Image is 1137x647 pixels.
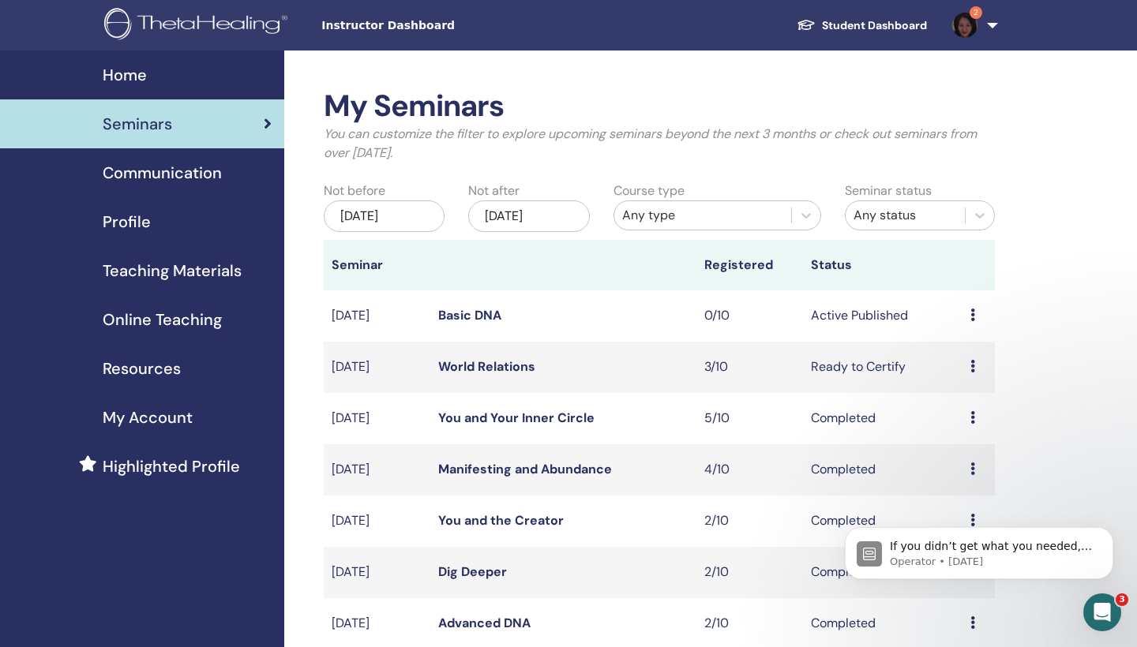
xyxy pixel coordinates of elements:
span: Instructor Dashboard [321,17,558,34]
span: Resources [103,357,181,380]
img: logo.png [104,8,293,43]
span: Highlighted Profile [103,454,240,478]
label: Seminar status [845,181,932,200]
td: 4/10 [696,444,803,496]
th: Status [803,240,963,290]
td: 3/10 [696,342,803,393]
a: You and the Creator [438,512,564,529]
td: [DATE] [324,342,430,393]
label: Not after [468,181,520,200]
td: Completed [803,496,963,547]
td: [DATE] [324,496,430,547]
td: [DATE] [324,444,430,496]
img: default.jpg [952,13,978,38]
a: Advanced DNA [438,615,531,631]
td: 0/10 [696,290,803,342]
p: You can customize the filter to explore upcoming seminars beyond the next 3 months or check out s... [324,125,995,163]
td: Completed [803,547,963,598]
td: Completed [803,444,963,496]
img: graduation-cap-white.svg [797,18,816,32]
td: [DATE] [324,393,430,444]
div: [DATE] [324,200,445,232]
a: Dig Deeper [438,563,507,580]
span: Seminars [103,112,172,136]
span: Communication [103,161,222,185]
span: Teaching Materials [103,259,242,282]
iframe: Intercom live chat [1083,593,1121,631]
a: You and Your Inner Circle [438,410,595,426]
td: [DATE] [324,547,430,598]
td: Ready to Certify [803,342,963,393]
h2: My Seminars [324,88,995,125]
span: Profile [103,210,151,234]
a: Student Dashboard [784,11,940,40]
label: Not before [324,181,385,200]
span: Online Teaching [103,308,222,331]
td: [DATE] [324,290,430,342]
td: Completed [803,393,963,444]
a: Manifesting and Abundance [438,461,612,477]
span: My Account [103,406,193,429]
label: Course type [614,181,685,200]
td: Active Published [803,290,963,342]
div: Any status [854,206,957,225]
span: 2 [970,6,982,19]
th: Registered [696,240,803,290]
td: 2/10 [696,547,803,598]
span: Home [103,63,147,87]
a: Basic DNA [438,307,501,323]
td: 2/10 [696,496,803,547]
div: Any type [622,206,783,225]
iframe: Intercom notifications message [821,494,1137,604]
td: 5/10 [696,393,803,444]
span: 3 [1116,593,1128,606]
a: World Relations [438,358,535,375]
th: Seminar [324,240,430,290]
div: [DATE] [468,200,589,232]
